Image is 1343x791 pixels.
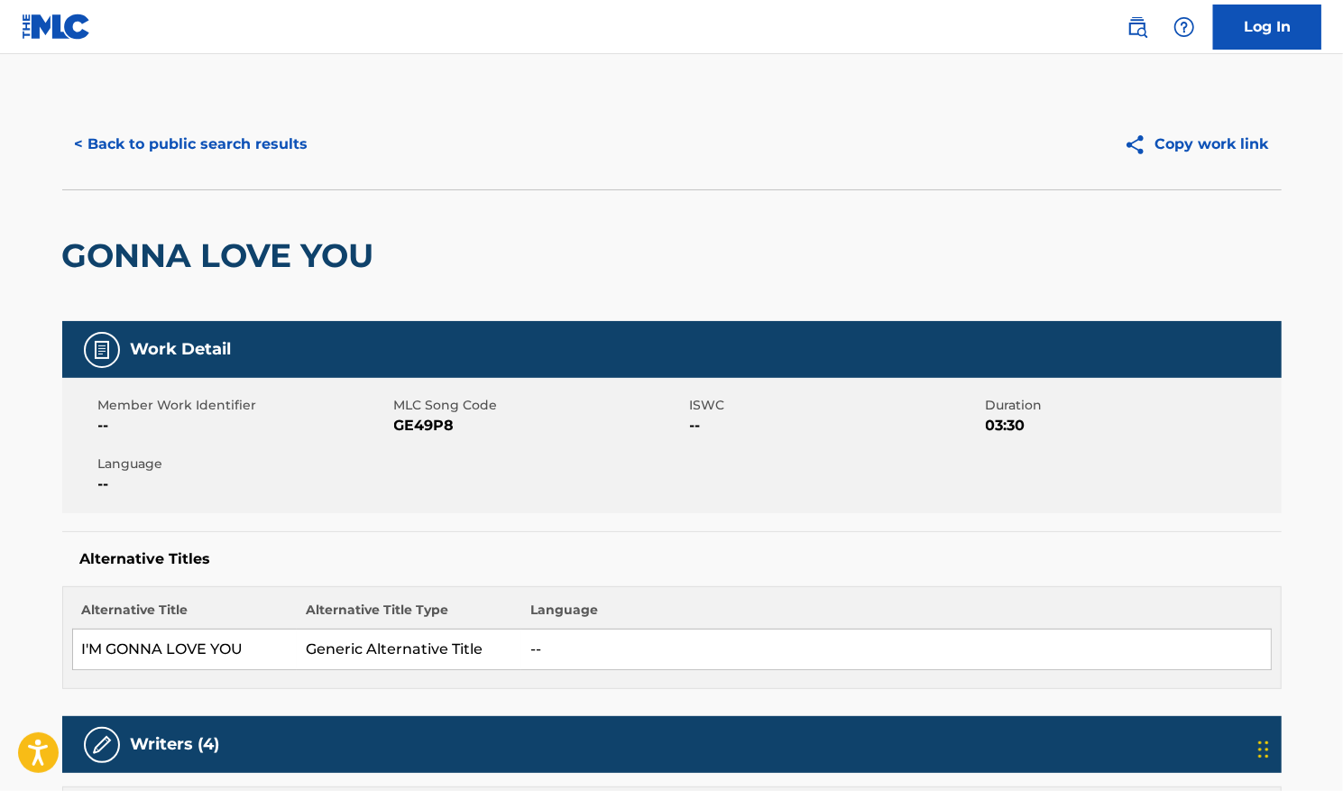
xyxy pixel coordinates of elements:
[98,415,390,437] span: --
[1173,16,1195,38] img: help
[297,601,521,630] th: Alternative Title Type
[1119,9,1155,45] a: Public Search
[1253,704,1343,791] iframe: Chat Widget
[394,396,685,415] span: MLC Song Code
[986,415,1277,437] span: 03:30
[22,14,91,40] img: MLC Logo
[91,734,113,756] img: Writers
[80,550,1264,568] h5: Alternative Titles
[131,339,232,360] h5: Work Detail
[1258,722,1269,777] div: Drag
[690,396,981,415] span: ISWC
[72,601,297,630] th: Alternative Title
[690,415,981,437] span: --
[521,630,1271,670] td: --
[1127,16,1148,38] img: search
[521,601,1271,630] th: Language
[98,396,390,415] span: Member Work Identifier
[986,396,1277,415] span: Duration
[297,630,521,670] td: Generic Alternative Title
[98,474,390,495] span: --
[62,122,321,167] button: < Back to public search results
[1124,133,1155,156] img: Copy work link
[1213,5,1321,50] a: Log In
[72,630,297,670] td: I'M GONNA LOVE YOU
[394,415,685,437] span: GE49P8
[62,235,383,276] h2: GONNA LOVE YOU
[131,734,220,755] h5: Writers (4)
[1166,9,1202,45] div: Help
[98,455,390,474] span: Language
[1111,122,1282,167] button: Copy work link
[91,339,113,361] img: Work Detail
